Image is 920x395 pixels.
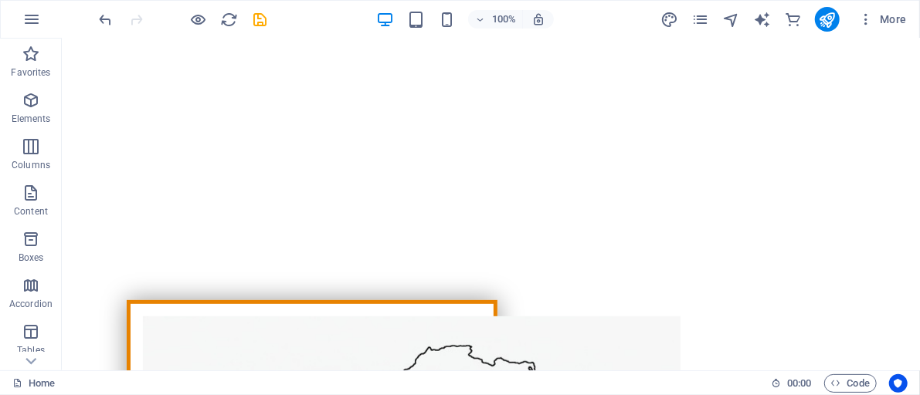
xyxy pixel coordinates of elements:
[660,10,679,29] button: design
[787,374,811,393] span: 00 00
[784,11,802,29] i: Commerce
[19,252,44,264] p: Boxes
[722,10,741,29] button: navigator
[11,66,50,79] p: Favorites
[815,7,840,32] button: publish
[889,374,908,393] button: Usercentrics
[722,11,740,29] i: Navigator
[691,10,710,29] button: pages
[251,10,270,29] button: save
[691,11,709,29] i: Pages (Ctrl+Alt+S)
[784,10,803,29] button: commerce
[12,113,51,125] p: Elements
[17,344,45,356] p: Tables
[468,10,523,29] button: 100%
[14,205,48,218] p: Content
[753,10,772,29] button: text_generator
[220,10,239,29] button: reload
[824,374,877,393] button: Code
[858,12,907,27] span: More
[252,11,270,29] i: Save (Ctrl+S)
[660,11,678,29] i: Design (Ctrl+Alt+Y)
[97,11,115,29] i: Undo: Delete elements (Ctrl+Z)
[97,10,115,29] button: undo
[221,11,239,29] i: Reload page
[852,7,913,32] button: More
[831,374,870,393] span: Code
[753,11,771,29] i: AI Writer
[531,12,545,26] i: On resize automatically adjust zoom level to fit chosen device.
[9,298,53,310] p: Accordion
[771,374,812,393] h6: Session time
[12,374,55,393] a: Click to cancel selection. Double-click to open Pages
[12,159,50,171] p: Columns
[491,10,516,29] h6: 100%
[798,377,800,389] span: :
[818,11,836,29] i: Publish
[189,10,208,29] button: Click here to leave preview mode and continue editing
